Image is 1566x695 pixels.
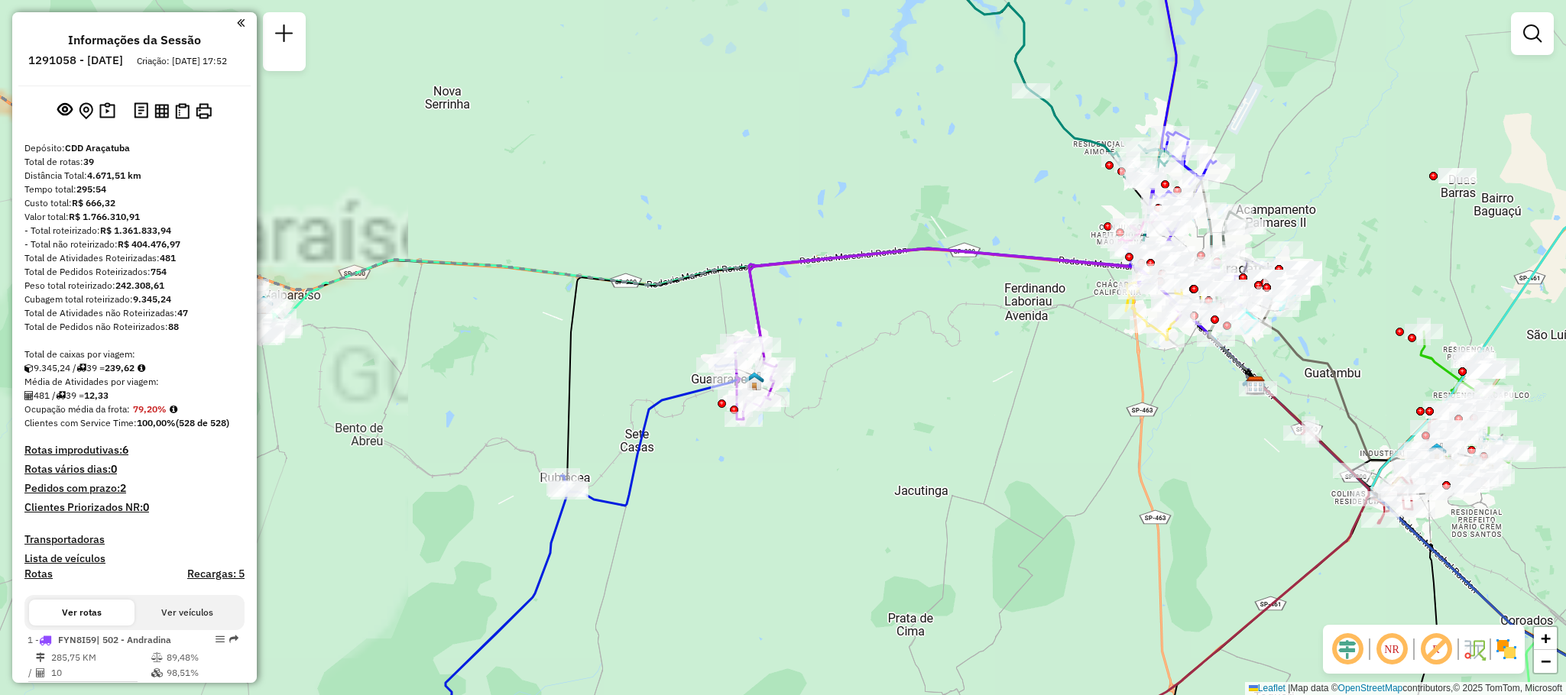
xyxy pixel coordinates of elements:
[237,14,245,31] a: Clique aqui para minimizar o painel
[193,100,215,122] button: Imprimir Rotas
[1245,682,1566,695] div: Map data © contributors,© 2025 TomTom, Microsoft
[24,306,245,320] div: Total de Atividades não Roteirizadas:
[131,99,151,123] button: Logs desbloquear sessão
[76,99,96,123] button: Centralizar mapa no depósito ou ponto de apoio
[69,211,140,222] strong: R$ 1.766.310,91
[65,142,130,154] strong: CDD Araçatuba
[151,668,163,677] i: % de utilização da cubagem
[1425,403,1464,419] div: Atividade não roteirizada - L. G. MINIMERCADO EI
[28,634,171,645] span: 1 -
[1329,631,1366,668] span: Ocultar deslocamento
[76,183,106,195] strong: 295:54
[744,371,764,391] img: GUARARAPES
[1438,405,1476,420] div: Atividade não roteirizada - ERICA RICELI SANTOS
[1473,412,1511,427] div: Atividade não roteirizada - ELIAS SIMaO ROSA
[87,170,141,181] strong: 4.671,51 km
[56,391,66,400] i: Total de rotas
[1272,280,1310,295] div: Atividade não roteirizada - V. N. DE OLIVEIRA BE
[24,533,245,546] h4: Transportadoras
[143,500,149,514] strong: 0
[1242,375,1262,395] img: 625 UDC Light Campus Universitário
[254,295,274,315] img: VALPARAISO
[96,634,171,645] span: | 502 - Andradina
[105,362,135,373] strong: 239,62
[1441,466,1480,481] div: Atividade não roteirizada - MARCOS ANTONIO SABIN
[83,156,94,167] strong: 39
[24,375,245,389] div: Média de Atividades por viagem:
[1265,241,1303,257] div: Atividade não roteirizada - GESTPARK TERMAS GEST
[1451,477,1490,493] div: Atividade não roteirizada - FLAVIO DANIEL DOS SA
[24,552,245,565] h4: Lista de veículos
[24,463,245,476] h4: Rotas vários dias:
[166,650,238,665] td: 89,48%
[1435,403,1473,419] div: Atividade não roteirizada - WILLIAN DE VASCONCEL
[29,600,135,625] button: Ver rotas
[170,405,177,414] em: Média calculada utilizando a maior ocupação (%Peso ou %Cubagem) de cada rota da sessão. Rotas cro...
[1269,275,1308,290] div: Atividade não roteirizada - BARBOSA E FAUSTINO C
[1534,627,1557,650] a: Zoom in
[1452,400,1490,415] div: Atividade não roteirizada - ALEXANDRE SILVA
[1156,255,1194,270] div: Atividade não roteirizada - COML. PROD. ALIM. RO
[1479,410,1517,425] div: Atividade não roteirizada - FRANCINETE DA SILVA
[229,635,238,644] em: Rota exportada
[24,501,245,514] h4: Clientes Priorizados NR:
[176,417,229,428] strong: (528 de 528)
[28,53,123,67] h6: 1291058 - [DATE]
[115,280,164,291] strong: 242.308,61
[36,653,45,662] i: Distância Total
[269,18,300,53] a: Nova sessão e pesquisa
[131,54,233,68] div: Criação: [DATE] 17:52
[76,364,86,373] i: Total de rotas
[1534,650,1557,673] a: Zoom out
[24,417,137,428] span: Clientes com Service Time:
[1517,18,1548,49] a: Exibir filtros
[24,444,245,457] h4: Rotas improdutivas:
[1440,431,1478,446] div: Atividade não roteirizada - IRANI NOBREGA DE FAR
[24,347,245,361] div: Total de caixas por viagem:
[1464,411,1502,426] div: Atividade não roteirizada - JORGE LUIS BARDELA
[1338,683,1403,693] a: OpenStreetMap
[36,668,45,677] i: Total de Atividades
[160,252,176,263] strong: 481
[1541,651,1551,671] span: −
[28,665,35,680] td: /
[1438,168,1477,183] div: Atividade não roteirizada - VALDIR APARECIDO LOP
[1457,399,1496,415] div: Atividade não roteirizada - LARISA FANI 43156670
[24,224,245,238] div: - Total roteirizado:
[96,99,118,123] button: Painel de Sugestão
[1373,631,1410,668] span: Ocultar NR
[133,403,167,415] strong: 79,20%
[24,320,245,334] div: Total de Pedidos não Roteirizados:
[54,99,76,123] button: Exibir sessão original
[24,265,245,279] div: Total de Pedidos Roteirizados:
[168,321,179,332] strong: 88
[137,417,176,428] strong: 100,00%
[1449,412,1487,427] div: Atividade não roteirizada - SENHOR DAS CARNES LT
[1246,376,1266,396] img: CDD Araçatuba
[24,361,245,375] div: 9.345,24 / 39 =
[1249,683,1286,693] a: Leaflet
[172,100,193,122] button: Visualizar Romaneio
[1467,364,1506,379] div: Atividade não roteirizada - SUPERMERCADO SAO FRA
[177,307,188,318] strong: 47
[1541,629,1551,648] span: +
[84,390,109,401] strong: 12,33
[166,665,238,680] td: 98,51%
[24,391,34,400] i: Total de Atividades
[1427,442,1447,462] img: BIRIGUI
[24,567,53,580] a: Rotas
[1243,258,1281,273] div: Atividade não roteirizada - 59.863.017 ROSA MARIA DOS SANTOS FERRO
[24,183,245,196] div: Tempo total:
[1248,270,1286,285] div: Atividade não roteirizada - MERCADO E ACOUGUE DO
[1494,637,1519,661] img: Exibir/Ocultar setores
[111,462,117,476] strong: 0
[133,293,171,305] strong: 9.345,24
[24,238,245,251] div: - Total não roteirizado:
[24,389,245,402] div: 481 / 39 =
[24,251,245,265] div: Total de Atividades Roteirizadas:
[100,225,171,236] strong: R$ 1.361.833,94
[50,650,151,665] td: 285,75 KM
[135,600,240,625] button: Ver veículos
[120,481,126,495] strong: 2
[1284,261,1322,276] div: Atividade não roteirizada - NIVALDO A. GOMES MIN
